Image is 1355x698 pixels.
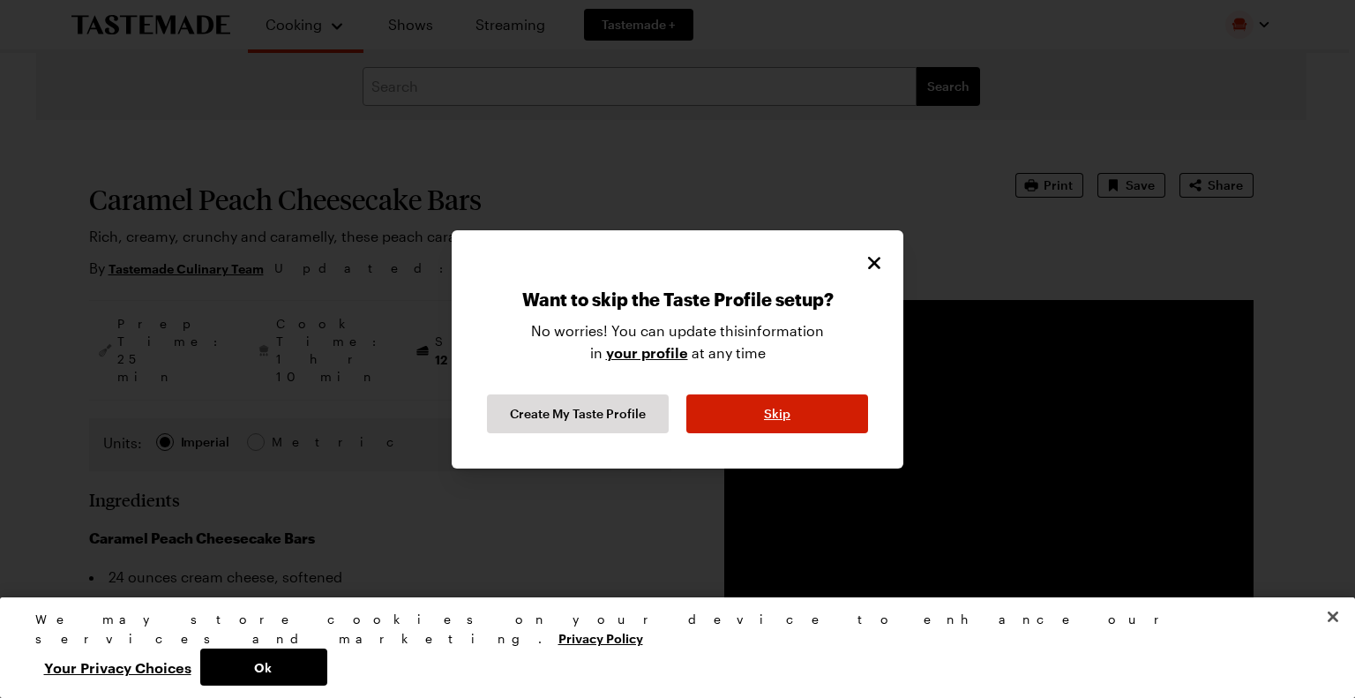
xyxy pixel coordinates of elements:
button: Close [1314,597,1352,636]
button: Continue Taste Profile [487,394,669,433]
button: Your Privacy Choices [35,649,200,686]
button: Close [863,251,886,274]
button: Skip Taste Profile [686,394,868,433]
button: Ok [200,649,327,686]
div: We may store cookies on your device to enhance our services and marketing. [35,610,1306,649]
span: Skip [764,405,790,423]
p: No worries! You can update this information in at any time [531,320,824,377]
p: Want to skip the Taste Profile setup? [522,289,834,320]
a: More information about your privacy, opens in a new tab [558,629,643,646]
a: your profile [606,342,688,362]
span: Create My Taste Profile [510,405,646,423]
div: Privacy [35,610,1306,686]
